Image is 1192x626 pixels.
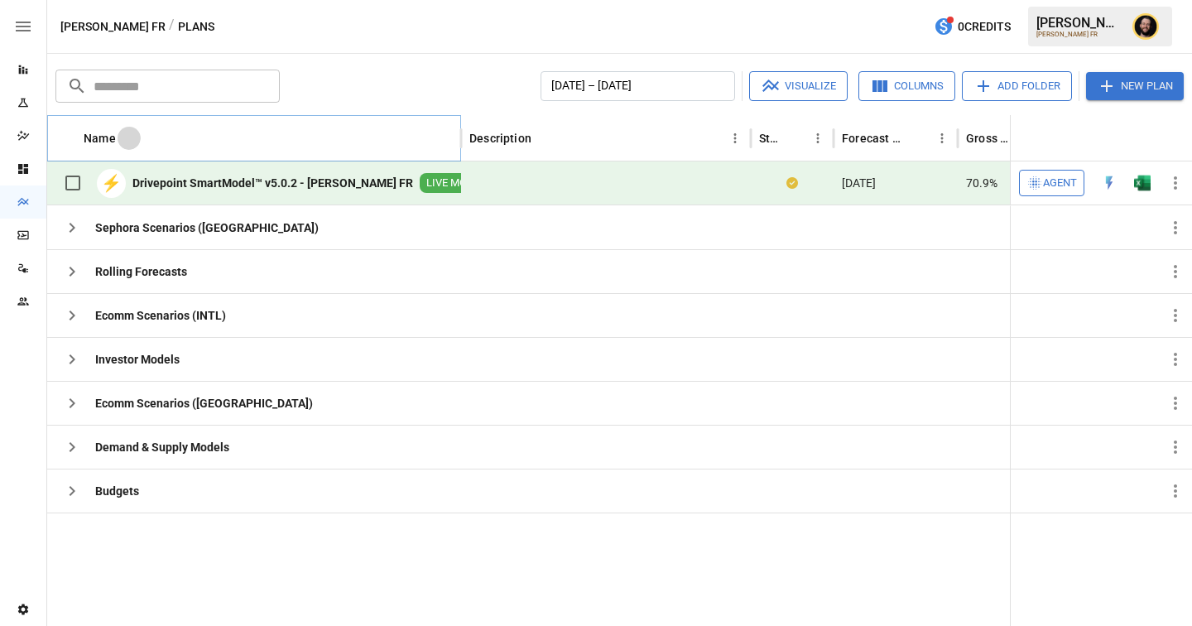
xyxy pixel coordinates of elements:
[858,71,955,101] button: Columns
[95,219,319,236] b: Sephora Scenarios ([GEOGRAPHIC_DATA])
[958,17,1011,37] span: 0 Credits
[783,127,806,150] button: Sort
[1036,15,1122,31] div: [PERSON_NAME]
[95,307,226,324] b: Ecomm Scenarios (INTL)
[1019,170,1084,196] button: Agent
[723,127,747,150] button: Description column menu
[749,71,848,101] button: Visualize
[1101,175,1117,191] img: quick-edit-flash.b8aec18c.svg
[834,161,958,205] div: [DATE]
[786,175,798,191] div: Your plan has changes in Excel that are not reflected in the Drivepoint Data Warehouse, select "S...
[1134,175,1151,191] div: Open in Excel
[118,127,141,150] button: Sort
[966,175,997,191] span: 70.9%
[169,17,175,37] div: /
[927,12,1017,42] button: 0Credits
[420,176,493,191] span: LIVE MODEL
[60,17,166,37] button: [PERSON_NAME] FR
[132,175,413,191] b: Drivepoint SmartModel™ v5.0.2 - [PERSON_NAME] FR
[95,263,187,280] b: Rolling Forecasts
[469,132,531,145] div: Description
[1122,3,1169,50] button: Ciaran Nugent
[541,71,735,101] button: [DATE] – [DATE]
[1086,72,1184,100] button: New Plan
[966,132,1013,145] div: Gross Margin
[533,127,556,150] button: Sort
[962,71,1072,101] button: Add Folder
[1101,175,1117,191] div: Open in Quick Edit
[1169,127,1192,150] button: Sort
[95,395,313,412] b: Ecomm Scenarios ([GEOGRAPHIC_DATA])
[1043,174,1077,193] span: Agent
[1132,13,1159,40] img: Ciaran Nugent
[95,483,139,499] b: Budgets
[759,132,781,145] div: Status
[907,127,930,150] button: Sort
[84,132,116,145] div: Name
[930,127,954,150] button: Forecast start column menu
[95,439,229,455] b: Demand & Supply Models
[842,132,906,145] div: Forecast start
[1036,31,1122,38] div: [PERSON_NAME] FR
[806,127,829,150] button: Status column menu
[95,351,180,368] b: Investor Models
[1134,175,1151,191] img: g5qfjXmAAAAABJRU5ErkJggg==
[97,169,126,198] div: ⚡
